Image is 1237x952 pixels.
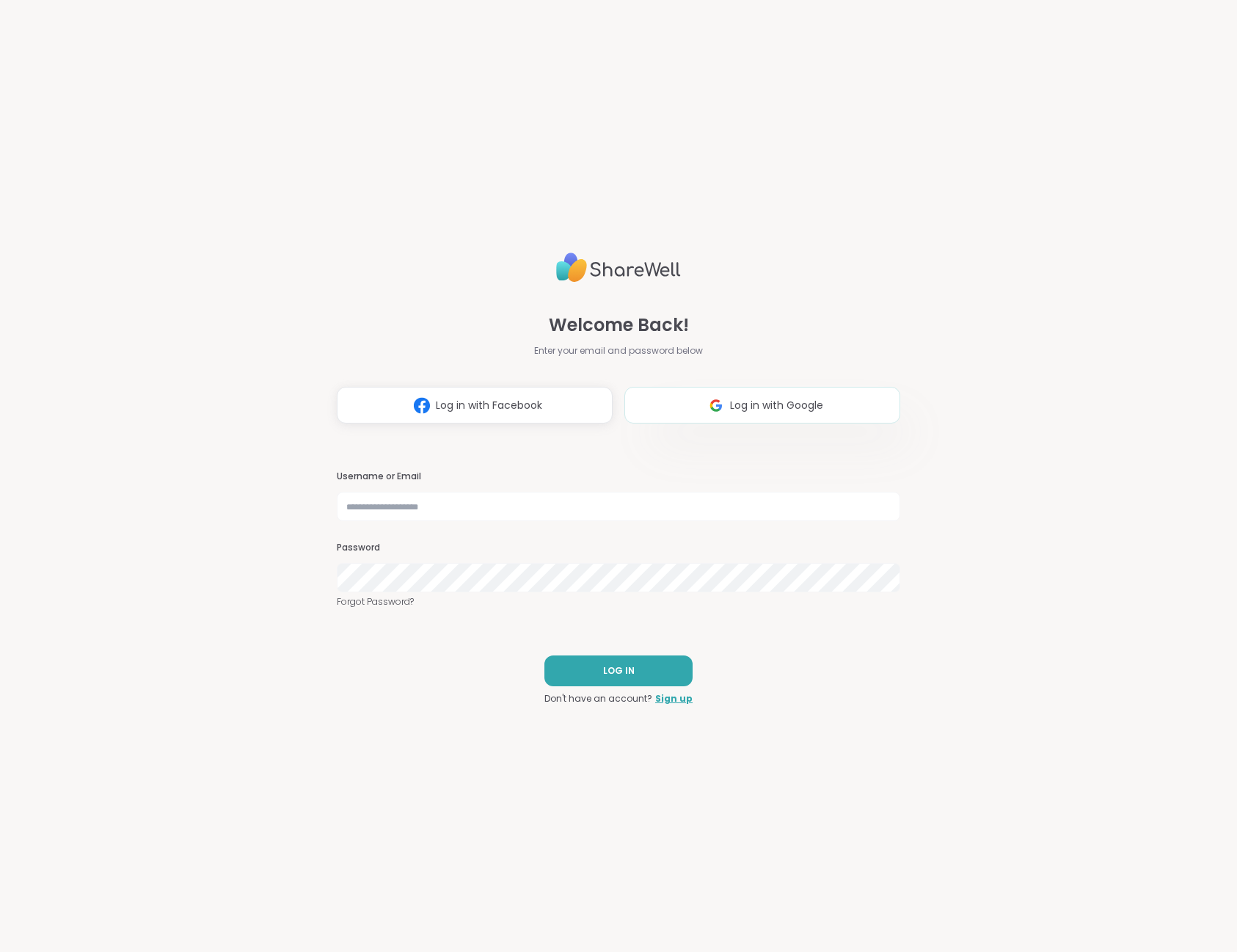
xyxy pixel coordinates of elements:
button: Log in with Google [624,387,900,424]
span: LOG IN [603,664,635,677]
h3: Username or Email [337,470,900,483]
span: Welcome Back! [549,312,689,338]
span: Don't have an account? [544,692,652,705]
img: ShareWell Logomark [702,392,730,419]
img: ShareWell Logo [556,247,681,288]
span: Log in with Google [730,398,823,413]
span: Log in with Facebook [436,398,542,413]
img: ShareWell Logomark [408,392,436,419]
a: Forgot Password? [337,595,900,608]
button: LOG IN [544,655,693,686]
button: Log in with Facebook [337,387,613,424]
span: Enter your email and password below [534,344,703,357]
h3: Password [337,542,900,554]
a: Sign up [655,692,693,705]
